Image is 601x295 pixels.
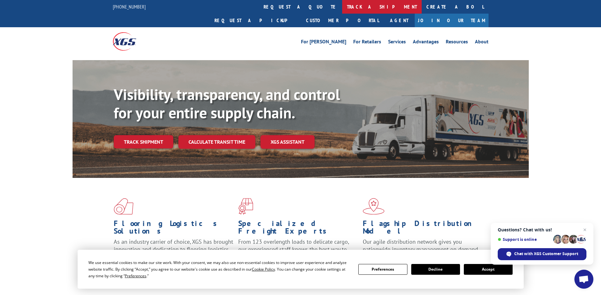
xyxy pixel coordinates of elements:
[514,251,578,257] span: Chat with XGS Customer Support
[363,238,479,253] span: Our agile distribution network gives you nationwide inventory management on demand.
[260,135,315,149] a: XGS ASSISTANT
[413,39,439,46] a: Advantages
[363,220,483,238] h1: Flagship Distribution Model
[498,227,586,232] span: Questions? Chat with us!
[464,264,513,275] button: Accept
[446,39,468,46] a: Resources
[498,248,586,260] span: Chat with XGS Customer Support
[125,273,146,279] span: Preferences
[384,14,415,27] a: Agent
[114,220,233,238] h1: Flooring Logistics Solutions
[353,39,381,46] a: For Retailers
[363,198,385,215] img: xgs-icon-flagship-distribution-model-red
[113,3,146,10] a: [PHONE_NUMBER]
[301,14,384,27] a: Customer Portal
[114,135,173,148] a: Track shipment
[574,270,593,289] a: Open chat
[114,238,233,260] span: As an industry carrier of choice, XGS has brought innovation and dedication to flooring logistics...
[498,237,551,242] span: Support is online
[210,14,301,27] a: Request a pickup
[238,198,253,215] img: xgs-icon-focused-on-flooring-red
[411,264,460,275] button: Decline
[301,39,346,46] a: For [PERSON_NAME]
[358,264,407,275] button: Preferences
[252,267,275,272] span: Cookie Policy
[415,14,489,27] a: Join Our Team
[388,39,406,46] a: Services
[114,85,340,122] b: Visibility, transparency, and control for your entire supply chain.
[178,135,255,149] a: Calculate transit time
[238,238,358,266] p: From 123 overlength loads to delicate cargo, our experienced staff knows the best way to move you...
[88,259,351,279] div: We use essential cookies to make our site work. With your consent, we may also use non-essential ...
[114,198,133,215] img: xgs-icon-total-supply-chain-intelligence-red
[238,220,358,238] h1: Specialized Freight Experts
[475,39,489,46] a: About
[78,250,524,289] div: Cookie Consent Prompt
